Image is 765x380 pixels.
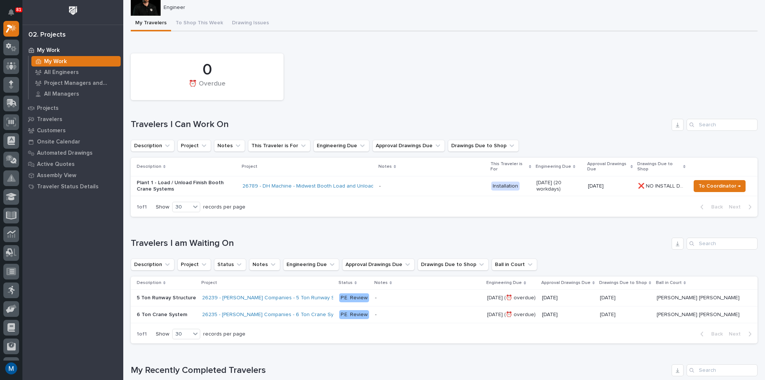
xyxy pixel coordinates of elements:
[657,310,741,318] p: [PERSON_NAME] [PERSON_NAME]
[177,259,211,271] button: Project
[137,163,161,171] p: Description
[37,47,60,54] p: My Work
[536,180,582,192] p: [DATE] (20 workdays)
[22,147,123,158] a: Automated Drawings
[28,31,66,39] div: 02. Projects
[131,119,669,130] h1: Travelers I Can Work On
[22,44,123,56] a: My Work
[66,4,80,18] img: Workspace Logo
[137,279,161,287] p: Description
[44,80,118,87] p: Project Managers and Engineers
[487,293,537,301] p: [DATE] (⏰ overdue)
[44,58,67,65] p: My Work
[599,279,647,287] p: Drawings Due to Shop
[131,140,174,152] button: Description
[448,140,519,152] button: Drawings Due to Shop
[418,259,489,271] button: Drawings Due to Shop
[491,182,520,191] div: Installation
[542,295,594,301] p: [DATE]
[338,279,353,287] p: Status
[131,198,153,216] p: 1 of 1
[173,330,191,338] div: 30
[137,293,198,301] p: 5 Ton Runway Structure
[214,140,245,152] button: Notes
[657,293,741,301] p: [PERSON_NAME] [PERSON_NAME]
[131,289,758,306] tr: 5 Ton Runway Structure5 Ton Runway Structure 26239 - [PERSON_NAME] Companies - 5 Ton Runway Struc...
[37,161,75,168] p: Active Quotes
[687,364,758,376] div: Search
[600,310,617,318] p: [DATE]
[378,163,392,171] p: Notes
[637,160,681,174] p: Drawings Due to Shop
[22,125,123,136] a: Customers
[227,16,273,31] button: Drawing Issues
[37,127,66,134] p: Customers
[283,259,339,271] button: Engineering Due
[22,158,123,170] a: Active Quotes
[726,331,758,337] button: Next
[242,183,392,189] a: 26789 - DH Machine - Midwest Booth Load and Unload Station
[29,78,123,88] a: Project Managers and Engineers
[156,331,169,337] p: Show
[729,331,745,337] span: Next
[541,279,591,287] p: Approval Drawings Due
[375,312,377,318] div: -
[173,203,191,211] div: 30
[694,204,726,210] button: Back
[29,67,123,77] a: All Engineers
[342,259,415,271] button: Approval Drawings Due
[202,295,353,301] a: 26239 - [PERSON_NAME] Companies - 5 Ton Runway Structure
[313,140,369,152] button: Engineering Due
[29,89,123,99] a: All Managers
[374,279,388,287] p: Notes
[16,7,21,12] p: 81
[694,331,726,337] button: Back
[22,114,123,125] a: Travelers
[699,182,741,191] span: To Coordinator →
[379,183,381,189] div: -
[137,180,236,192] p: Plant 1 - Load / Unload Finish Booth Crane Systems
[131,16,171,31] button: My Travelers
[587,160,629,174] p: Approval Drawings Due
[687,119,758,131] input: Search
[37,139,80,145] p: Onsite Calendar
[536,163,571,171] p: Engineering Due
[729,204,745,210] span: Next
[492,259,537,271] button: Ball in Court
[3,361,19,376] button: users-avatar
[131,365,669,376] h1: My Recently Completed Travelers
[339,310,369,319] div: P.E. Review
[156,204,169,210] p: Show
[372,140,445,152] button: Approval Drawings Due
[37,150,93,157] p: Automated Drawings
[249,259,280,271] button: Notes
[542,312,594,318] p: [DATE]
[131,176,758,196] tr: Plant 1 - Load / Unload Finish Booth Crane Systems26789 - DH Machine - Midwest Booth Load and Unl...
[656,279,682,287] p: Ball in Court
[687,238,758,250] input: Search
[588,183,632,189] p: [DATE]
[22,170,123,181] a: Assembly View
[726,204,758,210] button: Next
[131,238,669,249] h1: Travelers I am Waiting On
[203,331,245,337] p: records per page
[242,163,257,171] p: Project
[131,306,758,323] tr: 6 Ton Crane System6 Ton Crane System 26235 - [PERSON_NAME] Companies - 6 Ton Crane System P.E. Re...
[44,69,79,76] p: All Engineers
[600,293,617,301] p: [DATE]
[131,259,174,271] button: Description
[3,4,19,20] button: Notifications
[29,56,123,67] a: My Work
[137,310,189,318] p: 6 Ton Crane System
[638,182,686,189] p: ❌ NO INSTALL DATE!
[707,204,723,210] span: Back
[214,259,246,271] button: Status
[22,181,123,192] a: Traveler Status Details
[143,61,271,79] div: 0
[248,140,310,152] button: This Traveler is For
[202,312,345,318] a: 26235 - [PERSON_NAME] Companies - 6 Ton Crane System
[171,16,227,31] button: To Shop This Week
[131,325,153,343] p: 1 of 1
[177,140,211,152] button: Project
